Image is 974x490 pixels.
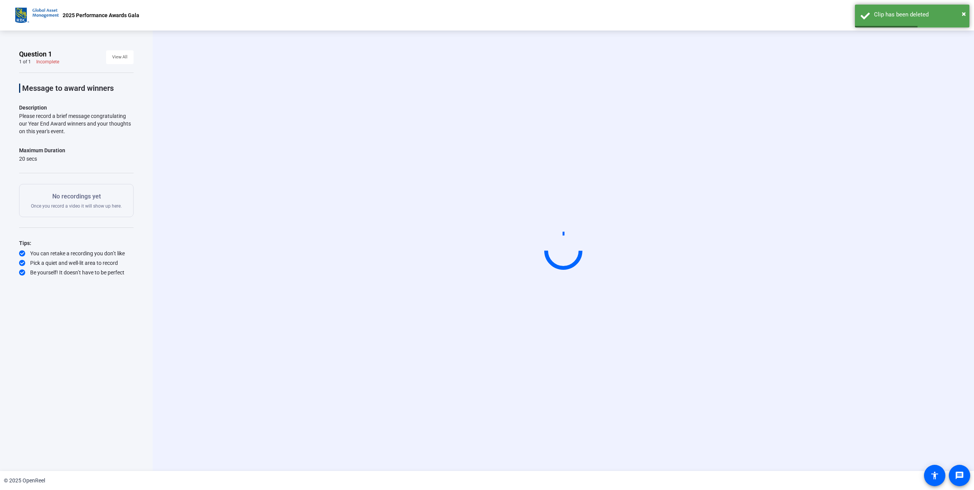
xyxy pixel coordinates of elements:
[19,269,134,276] div: Be yourself! It doesn’t have to be perfect
[962,8,966,19] button: Close
[15,8,59,23] img: OpenReel logo
[112,52,127,63] span: View All
[36,59,59,65] div: Incomplete
[19,59,31,65] div: 1 of 1
[19,250,134,257] div: You can retake a recording you don’t like
[19,50,52,59] span: Question 1
[955,471,964,480] mat-icon: message
[4,477,45,485] div: © 2025 OpenReel
[874,10,964,19] div: Clip has been deleted
[63,11,139,20] p: 2025 Performance Awards Gala
[19,239,134,248] div: Tips:
[19,112,134,135] div: Please record a brief message congratulating our Year End Award winners and your thoughts on this...
[930,471,939,480] mat-icon: accessibility
[19,103,134,112] p: Description
[22,84,134,93] p: Message to award winners
[962,9,966,18] span: ×
[31,192,122,201] p: No recordings yet
[19,146,65,155] div: Maximum Duration
[19,259,134,267] div: Pick a quiet and well-lit area to record
[106,50,134,64] button: View All
[31,192,122,209] div: Once you record a video it will show up here.
[19,155,65,163] div: 20 secs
